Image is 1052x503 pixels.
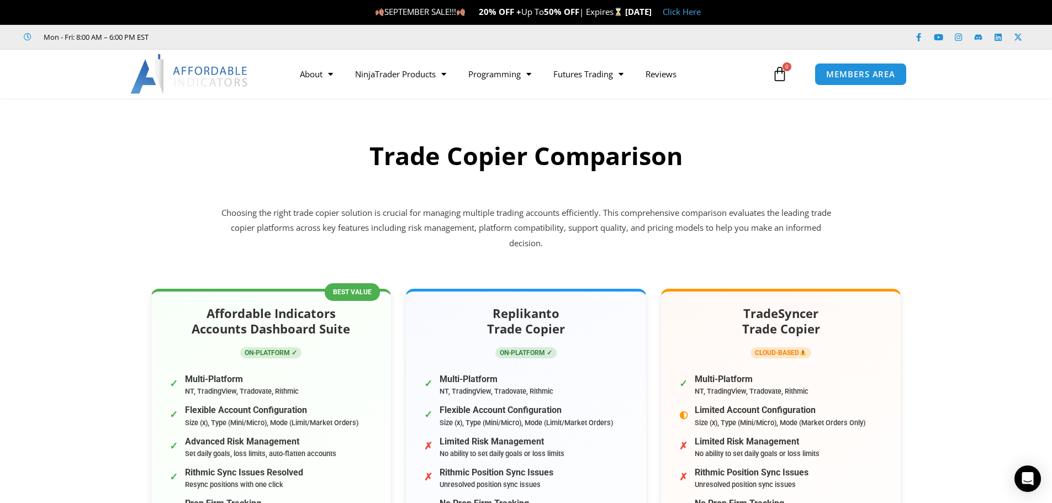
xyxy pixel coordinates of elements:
h2: Trade Copier Comparison [217,140,836,172]
strong: Flexible Account Configuration [185,405,358,415]
strong: Multi-Platform [440,374,553,384]
strong: 20% OFF + [479,6,521,17]
img: 🍂 [457,8,465,16]
strong: 50% OFF [544,6,579,17]
small: Resync positions with one click [185,480,283,489]
small: NT, TradingView, Tradovate, Rithmic [695,387,808,395]
small: Unresolved position sync issues [695,480,796,489]
span: ON-PLATFORM ✓ [240,347,302,358]
span: CLOUD-BASED [750,347,811,358]
a: About [289,61,344,87]
span: ✓ [170,374,179,384]
a: Programming [457,61,542,87]
a: Reviews [635,61,688,87]
iframe: Customer reviews powered by Trustpilot [164,31,330,43]
span: ✗ [424,468,434,478]
small: Set daily goals, loss limits, auto-flatten accounts [185,449,336,458]
span: ON-PLATFORM ✓ [495,347,557,358]
span: ✓ [424,405,434,415]
a: Click Here [663,6,701,17]
span: Mon - Fri: 8:00 AM – 6:00 PM EST [41,30,149,44]
a: 0 [755,58,804,90]
p: Choosing the right trade copier solution is crucial for managing multiple trading accounts effici... [217,205,836,252]
strong: Rithmic Position Sync Issues [695,467,808,478]
a: MEMBERS AREA [815,63,907,86]
strong: Multi-Platform [185,374,299,384]
span: 0 [783,62,791,71]
span: ✓ [679,374,689,384]
small: NT, TradingView, Tradovate, Rithmic [185,387,299,395]
span: MEMBERS AREA [826,70,895,78]
h2: TradeSyncer Trade Copier [675,305,887,337]
small: Size (x), Type (Mini/Micro), Mode (Limit/Market Orders) [440,419,613,427]
strong: Limited Risk Management [695,436,820,447]
span: ◐ [679,405,689,415]
strong: [DATE] [625,6,652,17]
strong: Rithmic Sync Issues Resolved [185,467,303,478]
span: ✓ [170,405,179,415]
span: ✗ [679,468,689,478]
h2: Affordable Indicators Accounts Dashboard Suite [165,305,378,337]
span: ✓ [170,468,179,478]
div: Open Intercom Messenger [1014,465,1041,492]
strong: Limited Risk Management [440,436,564,447]
small: Unresolved position sync issues [440,480,541,489]
span: SEPTEMBER SALE!!! Up To | Expires [375,6,625,17]
small: Size (x), Type (Mini/Micro), Mode (Market Orders Only) [695,419,865,427]
img: 🍂 [376,8,384,16]
strong: Advanced Risk Management [185,436,336,447]
img: ⌛ [614,8,622,16]
a: NinjaTrader Products [344,61,457,87]
strong: Multi-Platform [695,374,808,384]
span: ✓ [170,437,179,447]
strong: Limited Account Configuration [695,405,865,415]
span: ✓ [424,374,434,384]
small: No ability to set daily goals or loss limits [440,449,564,458]
img: ⚠ [800,349,806,356]
nav: Menu [289,61,769,87]
a: Futures Trading [542,61,635,87]
small: Size (x), Type (Mini/Micro), Mode (Limit/Market Orders) [185,419,358,427]
strong: Rithmic Position Sync Issues [440,467,553,478]
span: ✗ [424,437,434,447]
small: NT, TradingView, Tradovate, Rithmic [440,387,553,395]
span: ✗ [679,437,689,447]
img: LogoAI | Affordable Indicators – NinjaTrader [130,54,249,94]
small: No ability to set daily goals or loss limits [695,449,820,458]
strong: Flexible Account Configuration [440,405,613,415]
h2: Replikanto Trade Copier [420,305,632,337]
